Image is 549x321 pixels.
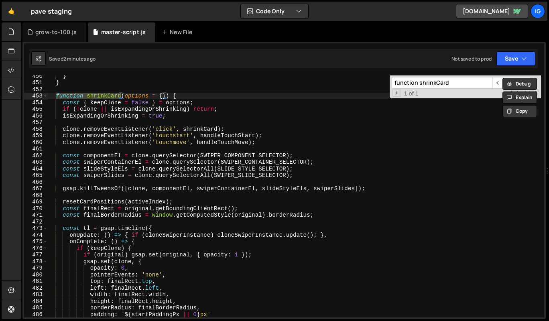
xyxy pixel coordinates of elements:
[492,77,504,89] span: ​
[392,77,492,89] input: Search for
[24,311,48,318] div: 486
[24,298,48,305] div: 484
[502,91,537,104] button: Explain
[24,285,48,292] div: 482
[24,272,48,278] div: 480
[401,90,422,97] span: 1 of 1
[456,4,528,18] a: [DOMAIN_NAME]
[2,2,21,21] a: 🤙
[24,192,48,199] div: 468
[24,212,48,219] div: 471
[24,73,48,80] div: 450
[24,225,48,232] div: 473
[101,28,146,36] div: master-script.js
[24,159,48,166] div: 463
[24,126,48,133] div: 458
[24,132,48,139] div: 459
[31,6,72,16] div: pave staging
[24,205,48,212] div: 470
[502,78,537,90] button: Debug
[24,238,48,245] div: 475
[241,4,308,18] button: Code Only
[24,172,48,179] div: 465
[63,55,96,62] div: 2 minutes ago
[162,28,195,36] div: New File
[24,152,48,159] div: 462
[24,146,48,152] div: 461
[24,199,48,205] div: 469
[496,51,535,66] button: Save
[35,28,77,36] div: grow-to-100.js
[24,166,48,173] div: 464
[24,245,48,252] div: 476
[24,86,48,93] div: 452
[24,278,48,285] div: 481
[24,291,48,298] div: 483
[502,105,537,117] button: Copy
[24,93,48,100] div: 453
[451,55,492,62] div: Not saved to prod
[24,113,48,120] div: 456
[24,305,48,311] div: 485
[24,265,48,272] div: 479
[24,106,48,113] div: 455
[24,252,48,258] div: 477
[392,89,401,97] span: Toggle Replace mode
[24,79,48,86] div: 451
[24,232,48,239] div: 474
[24,219,48,226] div: 472
[49,55,96,62] div: Saved
[24,258,48,265] div: 478
[24,100,48,106] div: 454
[24,179,48,186] div: 466
[531,4,545,18] a: ig
[24,119,48,126] div: 457
[24,185,48,192] div: 467
[24,139,48,146] div: 460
